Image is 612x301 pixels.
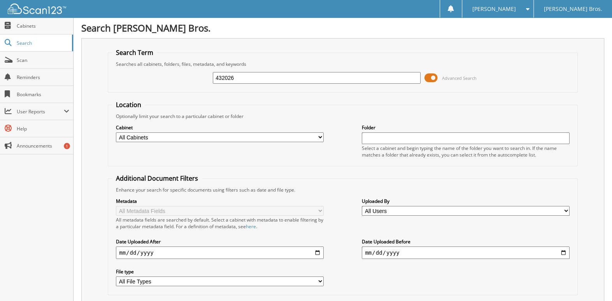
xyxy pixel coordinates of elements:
[116,124,324,131] label: Cabinet
[112,113,573,120] div: Optionally limit your search to a particular cabinet or folder
[17,108,64,115] span: User Reports
[17,143,69,149] span: Announcements
[472,7,516,11] span: [PERSON_NAME]
[17,125,69,132] span: Help
[112,48,157,57] legend: Search Term
[116,268,324,275] label: File type
[112,174,202,183] legend: Additional Document Filters
[116,217,324,230] div: All metadata fields are searched by default. Select a cabinet with metadata to enable filtering b...
[112,100,145,109] legend: Location
[17,74,69,81] span: Reminders
[544,7,602,11] span: [PERSON_NAME] Bros.
[17,40,68,46] span: Search
[246,223,256,230] a: here
[116,238,324,245] label: Date Uploaded After
[81,21,604,34] h1: Search [PERSON_NAME] Bros.
[116,246,324,259] input: start
[112,61,573,67] div: Searches all cabinets, folders, files, metadata, and keywords
[8,4,66,14] img: scan123-logo-white.svg
[112,187,573,193] div: Enhance your search for specific documents using filters such as date and file type.
[362,246,570,259] input: end
[17,57,69,63] span: Scan
[116,198,324,204] label: Metadata
[362,198,570,204] label: Uploaded By
[64,143,70,149] div: 1
[362,124,570,131] label: Folder
[17,23,69,29] span: Cabinets
[362,145,570,158] div: Select a cabinet and begin typing the name of the folder you want to search in. If the name match...
[17,91,69,98] span: Bookmarks
[362,238,570,245] label: Date Uploaded Before
[442,75,477,81] span: Advanced Search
